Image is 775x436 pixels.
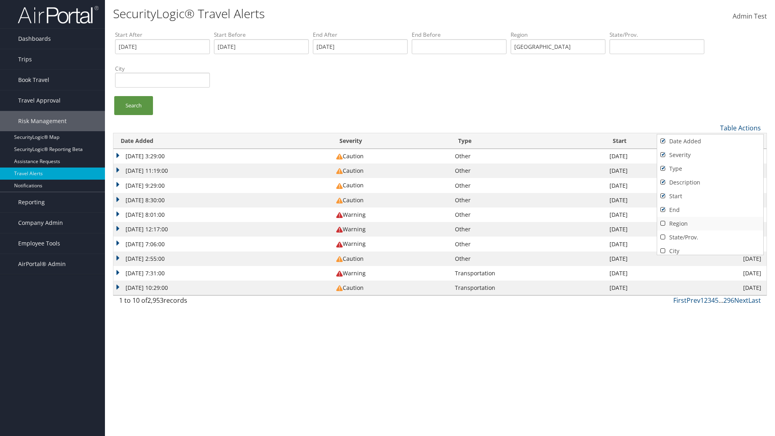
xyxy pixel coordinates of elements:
span: Book Travel [18,70,49,90]
img: airportal-logo.png [18,5,98,24]
span: Employee Tools [18,233,60,254]
span: Risk Management [18,111,67,131]
span: Trips [18,49,32,69]
a: Severity [657,148,763,162]
span: AirPortal® Admin [18,254,66,274]
a: State/Prov. [657,231,763,244]
a: Start [657,189,763,203]
a: Description [657,176,763,189]
span: Reporting [18,192,45,212]
a: End [657,203,763,217]
a: Region [657,217,763,231]
span: Company Admin [18,213,63,233]
span: Dashboards [18,29,51,49]
a: Date Added [657,134,763,148]
a: Type [657,162,763,176]
span: Travel Approval [18,90,61,111]
a: City [657,244,763,258]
